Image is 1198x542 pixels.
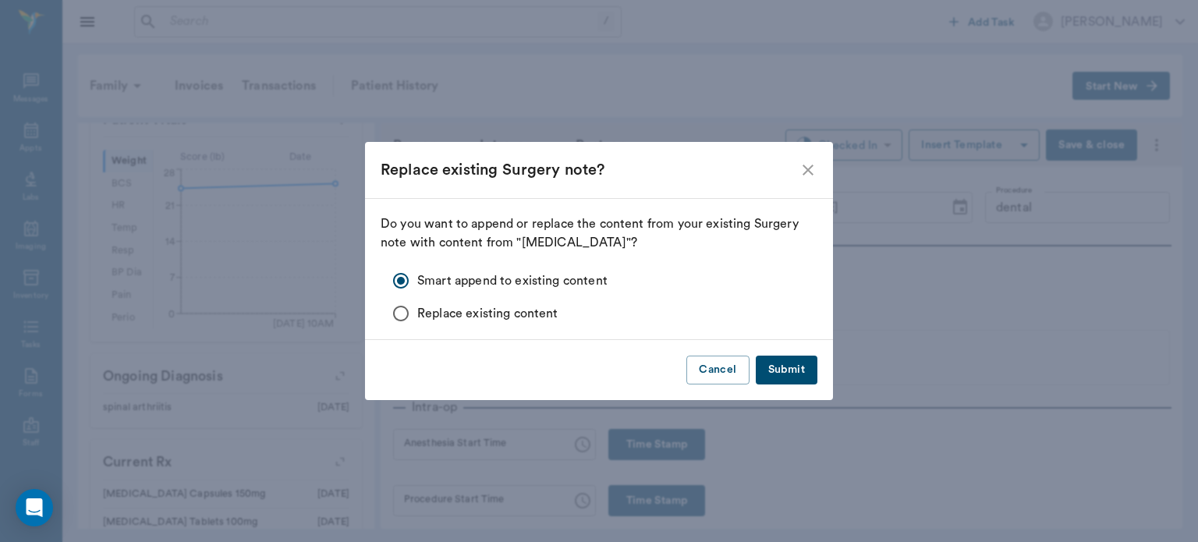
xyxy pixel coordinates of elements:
div: Open Intercom Messenger [16,489,53,526]
span: Smart append to existing content [417,271,608,290]
button: close [799,161,817,179]
button: Submit [756,356,817,384]
div: Replace existing Surgery note? [381,158,799,182]
span: Replace existing content [417,304,558,323]
div: Do you want to append or replace the content from your existing Surgery note with content from "[... [381,214,817,330]
button: Cancel [686,356,749,384]
div: option [393,264,817,330]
